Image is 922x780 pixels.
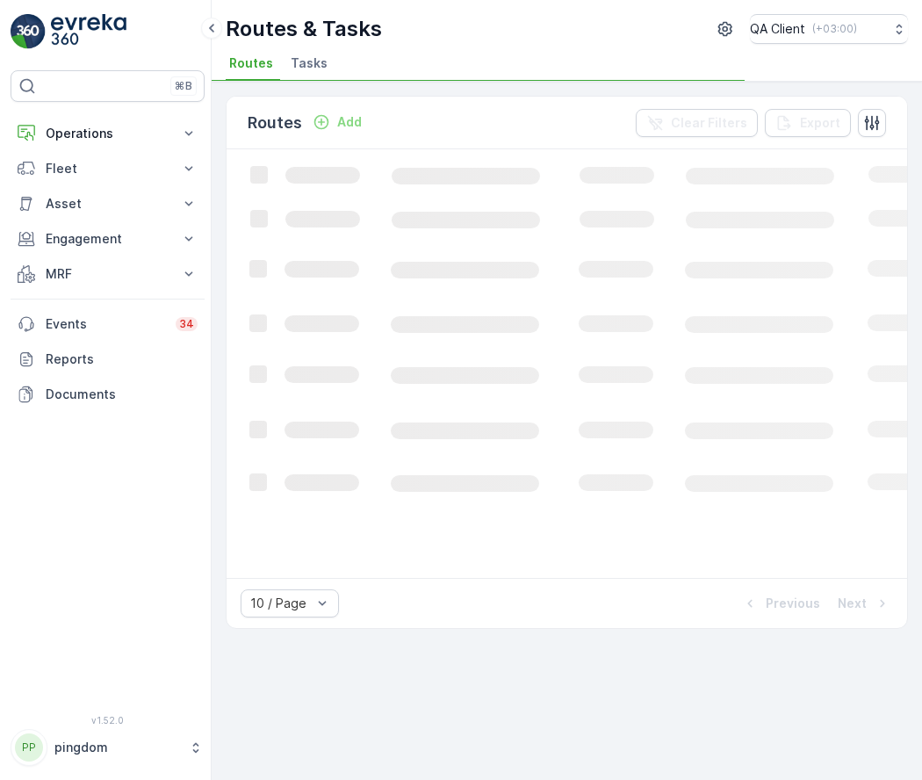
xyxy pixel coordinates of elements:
button: Fleet [11,151,205,186]
p: 34 [179,317,194,331]
p: Routes & Tasks [226,15,382,43]
div: PP [15,733,43,762]
a: Reports [11,342,205,377]
p: ⌘B [175,79,192,93]
img: logo [11,14,46,49]
img: logo_light-DOdMpM7g.png [51,14,126,49]
p: MRF [46,265,169,283]
p: Documents [46,386,198,403]
button: QA Client(+03:00) [750,14,908,44]
p: Clear Filters [671,114,747,132]
button: Next [836,593,893,614]
a: Events34 [11,307,205,342]
button: Engagement [11,221,205,256]
button: Clear Filters [636,109,758,137]
p: Engagement [46,230,169,248]
p: pingdom [54,739,180,756]
p: Operations [46,125,169,142]
p: ( +03:00 ) [812,22,857,36]
button: Export [765,109,851,137]
p: Asset [46,195,169,213]
p: Export [800,114,840,132]
button: PPpingdom [11,729,205,766]
p: Reports [46,350,198,368]
button: MRF [11,256,205,292]
p: Routes [248,111,302,135]
p: Next [838,595,867,612]
a: Documents [11,377,205,412]
button: Operations [11,116,205,151]
p: Fleet [46,160,169,177]
p: Previous [766,595,820,612]
button: Add [306,112,369,133]
span: Routes [229,54,273,72]
p: QA Client [750,20,805,38]
button: Asset [11,186,205,221]
p: Add [337,113,362,131]
span: Tasks [291,54,328,72]
p: Events [46,315,165,333]
button: Previous [739,593,822,614]
span: v 1.52.0 [11,715,205,726]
